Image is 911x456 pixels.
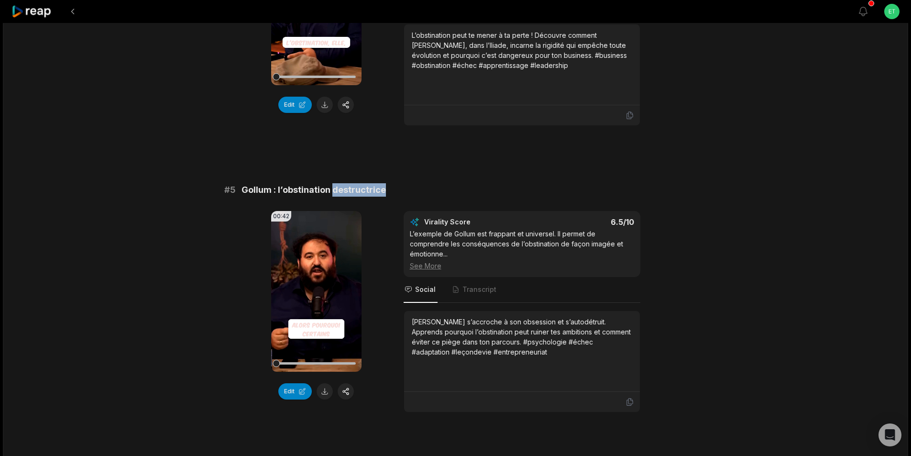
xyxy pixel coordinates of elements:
[878,423,901,446] div: Open Intercom Messenger
[415,285,436,294] span: Social
[271,211,362,372] video: Your browser does not support mp4 format.
[410,229,634,271] div: L’exemple de Gollum est frappant et universel. Il permet de comprendre les conséquences de l’obst...
[424,217,527,227] div: Virality Score
[278,383,312,400] button: Edit
[531,217,634,227] div: 6.5 /10
[412,317,632,357] div: [PERSON_NAME] s’accroche à son obsession et s’autodétruit. Apprends pourquoi l’obstination peut r...
[224,183,236,197] span: # 5
[412,30,632,70] div: L’obstination peut te mener à ta perte ! Découvre comment [PERSON_NAME], dans l’Iliade, incarne l...
[462,285,496,294] span: Transcript
[241,183,386,197] span: Gollum : l’obstination destructrice
[278,97,312,113] button: Edit
[404,277,640,303] nav: Tabs
[410,261,634,271] div: See More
